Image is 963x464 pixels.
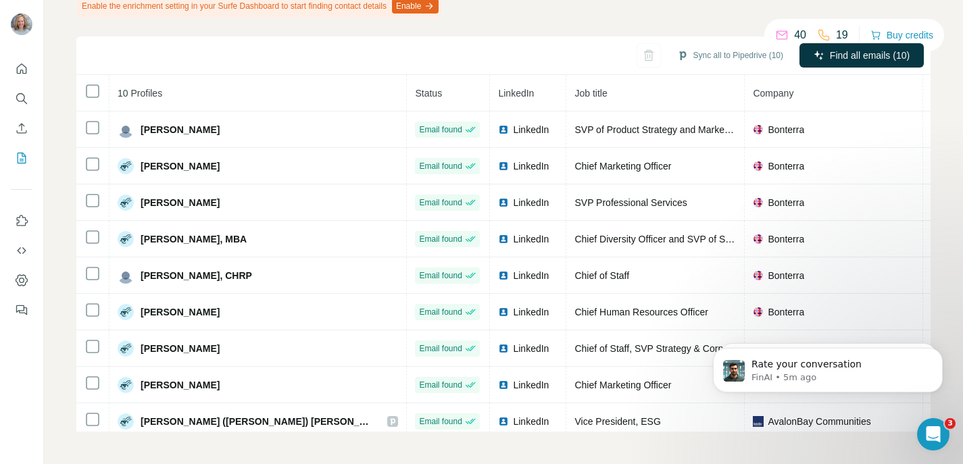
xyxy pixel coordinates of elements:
img: Avatar [118,340,134,357]
iframe: Intercom notifications message [693,319,963,414]
span: Vice President, ESG [574,416,660,427]
div: Fantastic! I'm here if you have any more questions or need further assistance with your contacts.... [22,255,211,308]
span: Email found [419,415,462,428]
b: Surfe App → Enrich CSV [22,118,224,143]
button: Find all emails (10) [799,43,924,68]
div: Just prepare your CSV with names and companies, upload to , map the fields, and click "Find Email... [22,104,249,157]
div: Help [PERSON_NAME] understand how they’re doing: [11,317,222,360]
span: Bonterra [768,305,804,319]
p: The team can also help [66,17,168,30]
img: LinkedIn logo [498,161,509,172]
div: Was that helpful? [11,167,115,197]
span: Email found [419,160,462,172]
button: Dashboard [11,268,32,292]
span: LinkedIn [513,123,549,136]
button: go back [9,5,34,31]
p: 40 [794,27,806,43]
span: LinkedIn [513,159,549,173]
img: company-logo [753,124,764,135]
button: Send a message… [232,344,253,366]
div: FinAI says… [11,317,260,361]
span: Chief Diversity Officer and SVP of Social Impact [574,234,776,244]
button: Sync all to Pipedrive (10) [668,45,793,66]
div: rleonard@purposefulprojectsgroup.com says… [11,207,260,247]
span: Chief Marketing Officer [574,161,671,172]
iframe: Intercom live chat [917,418,949,450]
img: LinkedIn logo [498,416,509,427]
img: LinkedIn logo [498,197,509,208]
span: Email found [419,233,462,245]
button: Feedback [11,298,32,322]
span: LinkedIn [513,342,549,355]
span: Chief of Staff, SVP Strategy & Corporate Development [574,343,803,354]
span: [PERSON_NAME] [141,305,220,319]
span: Email found [419,269,462,282]
img: company-logo [753,416,764,427]
span: 10 Profiles [118,88,162,99]
span: Email found [419,342,462,355]
button: Buy credits [870,26,933,45]
span: Email found [419,306,462,318]
button: Gif picker [64,350,75,361]
p: 19 [836,27,848,43]
img: Avatar [118,195,134,211]
button: Quick start [11,57,32,81]
img: Avatar [118,413,134,430]
span: Status [415,88,442,99]
span: [PERSON_NAME], MBA [141,232,247,246]
span: Bonterra [768,159,804,173]
span: 3 [945,418,956,429]
span: [PERSON_NAME] ([PERSON_NAME]) [PERSON_NAME] [141,415,374,428]
button: Use Surfe API [11,238,32,263]
button: Use Surfe on LinkedIn [11,209,32,233]
button: Start recording [86,350,97,361]
button: Enrich CSV [11,116,32,140]
span: [PERSON_NAME] [141,123,220,136]
span: Chief Marketing Officer [574,380,671,390]
span: Email found [419,379,462,391]
span: Email found [419,197,462,209]
span: Bonterra [768,196,804,209]
span: SVP of Product Strategy and Marketing [574,124,739,135]
span: [PERSON_NAME] [141,378,220,392]
span: LinkedIn [513,232,549,246]
span: [PERSON_NAME] [141,342,220,355]
img: Avatar [118,122,134,138]
img: company-logo [753,270,764,281]
span: Bonterra [768,123,804,136]
span: Bonterra [768,269,804,282]
button: Search [11,86,32,111]
span: [PERSON_NAME] [141,159,220,173]
img: Avatar [118,377,134,393]
div: yes [222,207,260,236]
img: LinkedIn logo [498,234,509,244]
span: SVP Professional Services [574,197,687,208]
img: Avatar [11,14,32,35]
span: Chief Human Resources Officer [574,307,708,317]
div: Close [237,5,262,30]
span: Chief of Staff [574,270,629,281]
span: LinkedIn [513,305,549,319]
span: Company [753,88,793,99]
img: Profile image for FinAI [39,7,60,29]
img: Avatar [118,304,134,320]
img: LinkedIn logo [498,343,509,354]
span: LinkedIn [513,269,549,282]
button: Home [212,5,237,31]
textarea: Message… [11,321,259,344]
span: LinkedIn [513,415,549,428]
h1: FinAI [66,7,93,17]
img: company-logo [753,197,764,208]
img: company-logo [753,161,764,172]
img: company-logo [753,307,764,317]
span: LinkedIn [498,88,534,99]
span: [PERSON_NAME] [141,196,220,209]
img: LinkedIn logo [498,307,509,317]
img: Avatar [118,267,134,284]
button: Emoji picker [43,350,53,361]
div: Fantastic! I'm here if you have any more questions or need further assistance with your contacts.... [11,247,222,316]
img: LinkedIn logo [498,270,509,281]
span: LinkedIn [513,196,549,209]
